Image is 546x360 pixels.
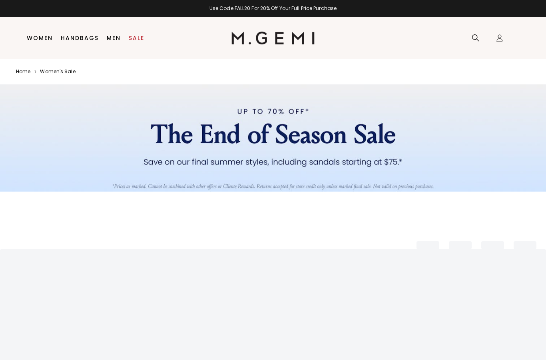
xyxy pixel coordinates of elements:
a: Home [16,68,30,75]
a: Women's sale [40,68,75,75]
a: Handbags [61,35,99,41]
a: Women [27,35,53,41]
img: M.Gemi [231,32,315,44]
a: Men [107,35,121,41]
a: Sale [129,35,144,41]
